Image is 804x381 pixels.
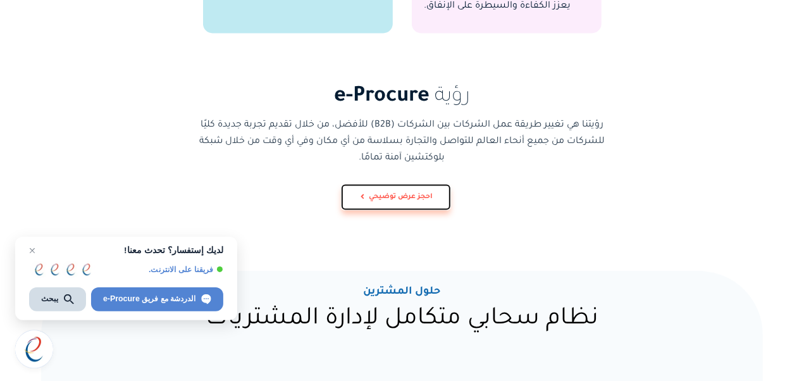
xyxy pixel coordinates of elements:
[91,287,223,311] span: الدردشة مع فريق e-Procure
[206,301,598,339] p: نظام سحابي متكامل لإدارة المشتريات
[29,246,223,256] span: لديك إستفسار؟ تحدث معنا!
[156,84,649,112] h2: رؤية
[41,293,58,304] span: يبحث
[342,185,450,210] button: احجز عرض توضيحي
[100,265,223,275] span: فريقنا على الانترنت.
[206,284,598,301] a: حلول المشترين
[103,293,195,304] span: الدردشة مع فريق e-Procure
[15,330,53,368] a: دردشة مفتوحة
[334,87,430,109] span: e-Procure
[29,287,86,311] span: يبحث
[181,118,624,167] p: رؤيتنا هي تغيير طريقة عمل الشركات بين الشركات (B2B) للأفضل، من خلال تقديم تجربة جديدة كليًا للشرك...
